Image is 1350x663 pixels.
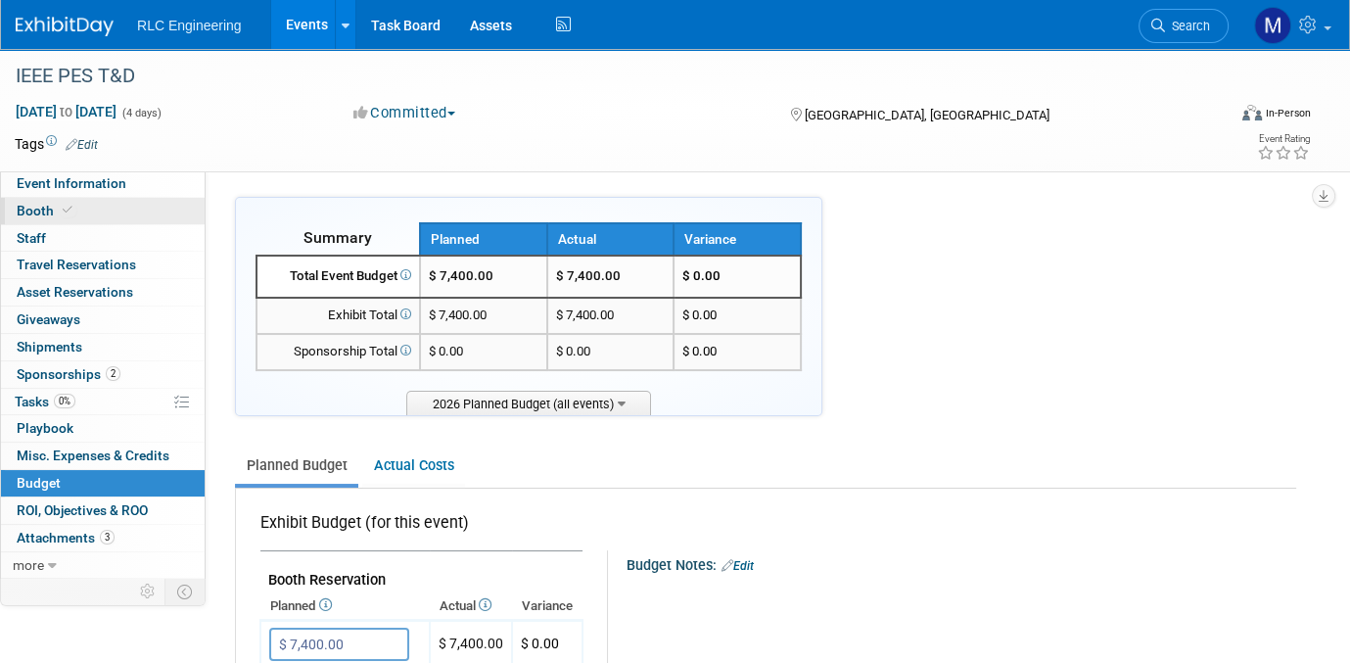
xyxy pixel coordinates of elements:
[512,592,582,620] th: Variance
[1265,106,1311,120] div: In-Person
[17,448,169,463] span: Misc. Expenses & Credits
[17,420,73,436] span: Playbook
[722,559,754,573] a: Edit
[406,391,651,415] span: 2026 Planned Budget (all events)
[1,252,205,278] a: Travel Reservations
[63,205,72,215] i: Booth reservation complete
[1139,9,1229,43] a: Search
[429,308,487,322] span: $ 7,400.00
[15,134,98,154] td: Tags
[547,298,675,334] td: $ 7,400.00
[303,228,372,247] span: Summary
[547,223,675,256] th: Actual
[1,470,205,497] a: Budget
[66,138,98,152] a: Edit
[521,636,559,651] span: $ 0.00
[1,415,205,442] a: Playbook
[165,579,206,604] td: Toggle Event Tabs
[15,103,117,120] span: [DATE] [DATE]
[627,550,1294,576] div: Budget Notes:
[1,361,205,388] a: Sponsorships2
[54,394,75,408] span: 0%
[1257,134,1310,144] div: Event Rating
[429,268,493,283] span: $ 7,400.00
[260,592,430,620] th: Planned
[420,223,547,256] th: Planned
[106,366,120,381] span: 2
[16,17,114,36] img: ExhibitDay
[17,530,115,545] span: Attachments
[265,343,411,361] div: Sponsorship Total
[17,339,82,355] span: Shipments
[430,592,512,620] th: Actual
[17,284,133,300] span: Asset Reservations
[1,307,205,333] a: Giveaways
[547,256,675,298] td: $ 7,400.00
[429,344,463,358] span: $ 0.00
[674,223,801,256] th: Variance
[57,104,75,119] span: to
[347,103,463,123] button: Committed
[1,170,205,197] a: Event Information
[131,579,165,604] td: Personalize Event Tab Strip
[17,175,126,191] span: Event Information
[1165,19,1210,33] span: Search
[682,344,717,358] span: $ 0.00
[1,443,205,469] a: Misc. Expenses & Credits
[17,230,46,246] span: Staff
[1,552,205,579] a: more
[682,308,717,322] span: $ 0.00
[1242,105,1262,120] img: Format-Inperson.png
[1,497,205,524] a: ROI, Objectives & ROO
[1,279,205,306] a: Asset Reservations
[362,448,465,484] a: Actual Costs
[235,448,358,484] a: Planned Budget
[17,257,136,272] span: Travel Reservations
[1,389,205,415] a: Tasks0%
[805,108,1049,122] span: [GEOGRAPHIC_DATA], [GEOGRAPHIC_DATA]
[17,311,80,327] span: Giveaways
[1254,7,1291,44] img: Michelle Daniels
[137,18,242,33] span: RLC Engineering
[547,334,675,370] td: $ 0.00
[9,59,1200,94] div: IEEE PES T&D
[120,107,162,119] span: (4 days)
[17,366,120,382] span: Sponsorships
[260,551,582,593] td: Booth Reservation
[1,334,205,360] a: Shipments
[17,502,148,518] span: ROI, Objectives & ROO
[265,267,411,286] div: Total Event Budget
[260,512,575,545] div: Exhibit Budget (for this event)
[1,225,205,252] a: Staff
[1,525,205,551] a: Attachments3
[1,198,205,224] a: Booth
[682,268,721,283] span: $ 0.00
[15,394,75,409] span: Tasks
[265,307,411,325] div: Exhibit Total
[439,636,503,651] span: $ 7,400.00
[17,475,61,491] span: Budget
[17,203,76,218] span: Booth
[13,557,44,573] span: more
[100,530,115,545] span: 3
[1119,102,1311,131] div: Event Format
